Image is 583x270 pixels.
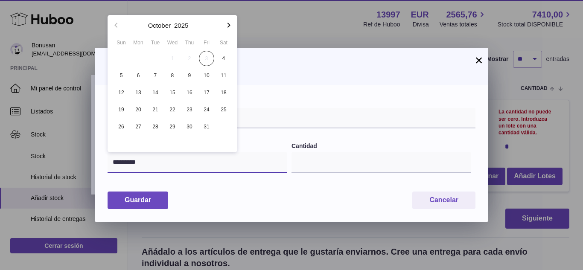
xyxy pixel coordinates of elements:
button: 5 [113,67,130,84]
label: Cantidad [291,142,471,150]
button: 16 [181,84,198,101]
button: 4 [215,50,232,67]
span: 30 [182,119,197,134]
span: 8 [165,68,180,83]
button: 15 [164,84,181,101]
button: Guardar [108,192,168,209]
span: 10 [199,68,214,83]
label: Referencia del lote [108,98,475,106]
button: 24 [198,101,215,118]
span: 18 [216,85,231,100]
span: 28 [148,119,163,134]
button: 2025 [174,22,188,29]
button: 6 [130,67,147,84]
button: 26 [113,118,130,135]
span: 27 [131,119,146,134]
span: 4 [216,51,231,66]
button: 8 [164,67,181,84]
button: 12 [113,84,130,101]
div: Fri [198,39,215,46]
div: Sat [215,39,232,46]
span: 7 [148,68,163,83]
span: 29 [165,119,180,134]
span: 3 [199,51,214,66]
button: 25 [215,101,232,118]
button: 21 [147,101,164,118]
span: 13 [131,85,146,100]
span: 1 [165,51,180,66]
button: 1 [164,50,181,67]
span: 25 [216,102,231,117]
span: 31 [199,119,214,134]
button: 30 [181,118,198,135]
button: 28 [147,118,164,135]
span: 14 [148,85,163,100]
button: 13 [130,84,147,101]
button: 27 [130,118,147,135]
button: 22 [164,101,181,118]
button: 19 [113,101,130,118]
span: 2 [182,51,197,66]
button: 3 [198,50,215,67]
button: 2 [181,50,198,67]
span: 16 [182,85,197,100]
div: Thu [181,39,198,46]
span: 23 [182,102,197,117]
span: 12 [114,85,129,100]
button: 9 [181,67,198,84]
span: 21 [148,102,163,117]
button: × [474,55,484,65]
h3: Añadir [108,57,475,70]
button: 17 [198,84,215,101]
span: 20 [131,102,146,117]
button: 31 [198,118,215,135]
button: October [148,22,171,29]
span: 15 [165,85,180,100]
button: Cancelar [412,192,475,209]
span: 5 [114,68,129,83]
span: 17 [199,85,214,100]
span: 26 [114,119,129,134]
button: 29 [164,118,181,135]
span: 19 [114,102,129,117]
button: 10 [198,67,215,84]
span: 24 [199,102,214,117]
div: Mon [130,39,147,46]
button: 18 [215,84,232,101]
button: 7 [147,67,164,84]
span: 9 [182,68,197,83]
button: 11 [215,67,232,84]
span: 6 [131,68,146,83]
button: 20 [130,101,147,118]
span: 22 [165,102,180,117]
div: Wed [164,39,181,46]
div: Sun [113,39,130,46]
button: 14 [147,84,164,101]
button: 23 [181,101,198,118]
div: Tue [147,39,164,46]
span: 11 [216,68,231,83]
